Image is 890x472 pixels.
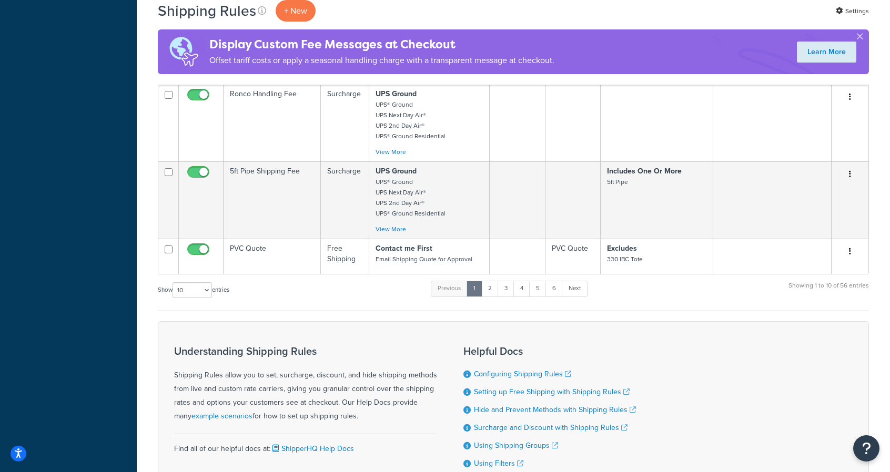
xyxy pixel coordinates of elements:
a: Configuring Shipping Rules [474,368,571,379]
a: Using Filters [474,458,523,469]
strong: Excludes [607,243,637,254]
td: Free Shipping [321,239,369,274]
a: 3 [498,281,514,296]
h3: Understanding Shipping Rules [174,345,437,357]
td: PVC Quote [224,239,321,274]
a: Hide and Prevent Methods with Shipping Rules [474,404,636,415]
small: UPS® Ground UPS Next Day Air® UPS 2nd Day Air® UPS® Ground Residential [376,100,446,141]
strong: Contact me First [376,243,432,254]
td: Ronco Handling Fee [224,84,321,161]
div: Find all of our helpful docs at: [174,434,437,456]
a: View More [376,147,406,157]
a: 6 [545,281,563,296]
a: 5 [529,281,547,296]
a: 2 [481,281,499,296]
small: 5ft Pipe [607,177,628,187]
small: Email Shipping Quote for Approval [376,254,472,264]
td: PVC Quote [545,239,601,274]
strong: UPS Ground [376,88,417,99]
small: UPS® Ground UPS Next Day Air® UPS 2nd Day Air® UPS® Ground Residential [376,177,446,218]
a: 1 [467,281,482,296]
a: Settings [836,4,869,18]
a: Learn More [797,42,856,63]
p: Offset tariff costs or apply a seasonal handling charge with a transparent message at checkout. [209,53,554,68]
h1: Shipping Rules [158,1,256,21]
h3: Helpful Docs [463,345,636,357]
img: duties-banner-06bc72dcb5fe05cb3f9472aba00be2ae8eb53ab6f0d8bb03d382ba314ac3c341.png [158,29,209,74]
td: Surcharge [321,84,369,161]
button: Open Resource Center [853,435,879,461]
h4: Display Custom Fee Messages at Checkout [209,36,554,53]
small: 330 IBC Tote [607,254,643,264]
a: View More [376,224,406,234]
div: Showing 1 to 10 of 56 entries [788,280,869,302]
a: Surcharge and Discount with Shipping Rules [474,422,628,433]
a: Using Shipping Groups [474,440,558,451]
td: Surcharge [321,161,369,239]
a: Setting up Free Shipping with Shipping Rules [474,386,630,397]
a: 4 [513,281,530,296]
div: Shipping Rules allow you to set, surcharge, discount, and hide shipping methods from live and cus... [174,345,437,423]
strong: UPS Ground [376,166,417,177]
td: 5ft Pipe Shipping Fee [224,161,321,239]
label: Show entries [158,282,229,298]
a: ShipperHQ Help Docs [270,443,354,454]
a: Previous [431,281,468,296]
a: Next [562,281,588,296]
a: example scenarios [191,411,252,422]
strong: Includes One Or More [607,166,682,177]
select: Showentries [173,282,212,298]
